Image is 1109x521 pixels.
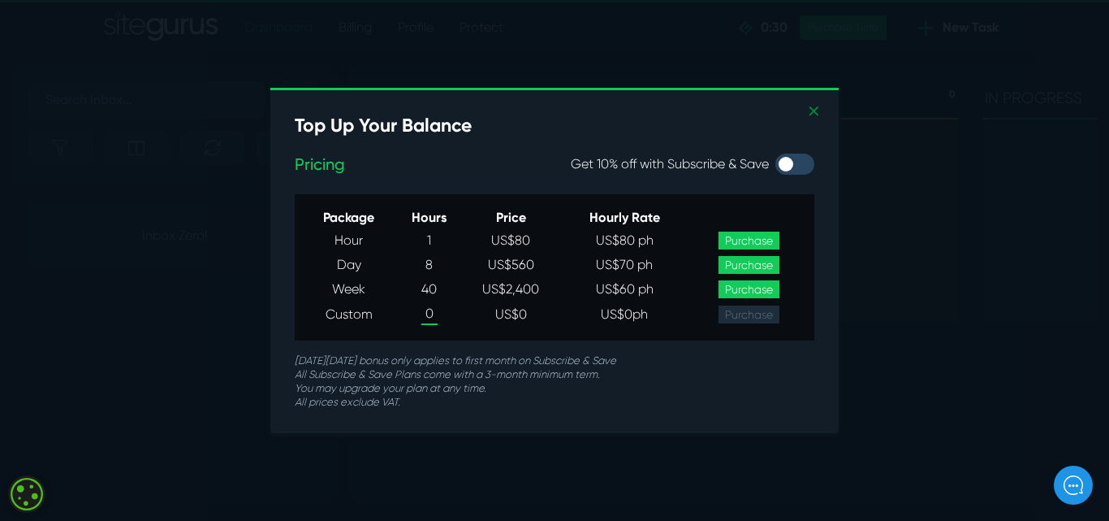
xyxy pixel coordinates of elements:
[462,277,559,302] td: US$2,400
[718,256,779,274] a: Purchase
[807,100,821,124] a: ✕
[559,277,689,302] td: US$60 ph
[425,257,433,272] span: 8
[396,207,462,228] th: Hours
[301,207,396,228] th: Package
[600,22,606,46] b: 0
[301,228,396,253] td: Hour
[427,232,431,248] span: 1
[51,76,278,94] h6: Add Task
[633,15,913,54] div: IN PROGRESS
[295,354,814,409] p: [DATE][DATE] bonus only applies to first month on Subscribe & Save All Subscribe & Save Plans com...
[301,302,396,328] td: Custom
[462,228,559,253] td: US$80
[296,22,302,46] b: 0
[559,253,689,277] td: US$70 ph
[301,277,396,302] td: Week
[105,422,195,435] span: New conversation
[421,281,437,297] span: 40
[329,15,609,54] div: PLANNED
[462,253,559,277] td: US$560
[559,207,689,228] th: Hourly Rate
[718,232,779,250] a: Purchase
[295,115,472,137] h3: Top Up Your Balance
[421,304,438,325] span: 0
[571,156,769,171] h6: Get 10% off with Subscribe & Save
[301,253,396,277] td: Day
[718,280,779,298] a: Purchase
[559,302,689,328] td: US$ ph
[37,67,292,104] a: Add Task
[1054,466,1093,505] iframe: gist-messenger-bubble-iframe
[519,306,527,322] span: 0
[462,207,559,228] th: Price
[559,228,689,253] td: US$80 ph
[462,302,559,328] td: US$
[24,15,304,54] div: OPEN
[8,475,45,513] div: Cookie consent button
[624,306,632,322] span: 0
[13,411,312,445] button: New conversation
[295,154,345,174] h5: Pricing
